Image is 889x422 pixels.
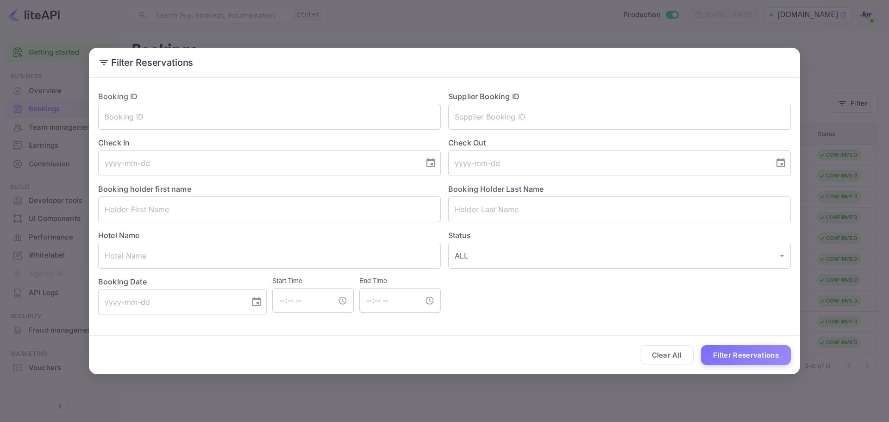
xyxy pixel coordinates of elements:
[448,230,791,241] label: Status
[448,196,791,222] input: Holder Last Name
[98,92,138,101] label: Booking ID
[448,243,791,269] div: ALL
[98,276,267,287] label: Booking Date
[98,231,140,240] label: Hotel Name
[98,150,418,176] input: yyyy-mm-dd
[771,154,790,172] button: Choose date
[98,289,244,315] input: yyyy-mm-dd
[98,104,441,130] input: Booking ID
[421,154,440,172] button: Choose date
[98,137,441,148] label: Check In
[448,92,520,101] label: Supplier Booking ID
[272,276,354,286] h6: Start Time
[640,345,694,365] button: Clear All
[98,196,441,222] input: Holder First Name
[701,345,791,365] button: Filter Reservations
[448,137,791,148] label: Check Out
[98,243,441,269] input: Hotel Name
[98,184,191,194] label: Booking holder first name
[247,293,266,311] button: Choose date
[89,48,800,77] h2: Filter Reservations
[448,150,768,176] input: yyyy-mm-dd
[448,104,791,130] input: Supplier Booking ID
[359,276,441,286] h6: End Time
[448,184,544,194] label: Booking Holder Last Name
